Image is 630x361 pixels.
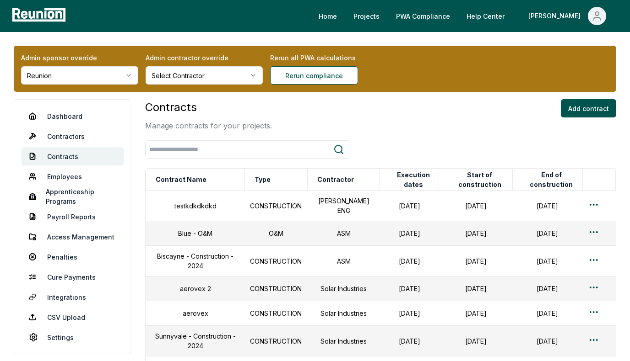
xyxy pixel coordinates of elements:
[512,276,582,301] td: [DATE]
[244,301,307,326] td: CONSTRUCTION
[22,127,124,145] a: Contractors
[561,99,616,117] button: Add contract
[315,170,356,189] button: Contractor
[146,191,245,221] td: testkdkdkdkd
[22,187,124,206] a: Apprenticeship Programs
[380,246,439,276] td: [DATE]
[22,308,124,326] a: CSV Upload
[521,7,614,25] button: [PERSON_NAME]
[380,221,439,246] td: [DATE]
[439,221,512,246] td: [DATE]
[307,246,380,276] td: ASM
[146,276,245,301] td: aerovex 2
[21,53,138,63] label: Admin sponsor override
[244,246,307,276] td: CONSTRUCTION
[154,170,208,189] button: Contract Name
[388,170,439,189] button: Execution dates
[346,7,387,25] a: Projects
[146,326,245,356] td: Sunnyvale - Construction - 2024
[270,53,387,63] label: Rerun all PWA calculations
[145,120,272,131] p: Manage contracts for your projects.
[22,167,124,186] a: Employees
[22,107,124,125] a: Dashboard
[439,301,512,326] td: [DATE]
[447,170,512,189] button: Start of construction
[145,99,272,116] h3: Contracts
[439,246,512,276] td: [DATE]
[380,301,439,326] td: [DATE]
[439,276,512,301] td: [DATE]
[512,301,582,326] td: [DATE]
[439,326,512,356] td: [DATE]
[512,246,582,276] td: [DATE]
[311,7,344,25] a: Home
[146,221,245,246] td: Blue - O&M
[521,170,582,189] button: End of construction
[380,276,439,301] td: [DATE]
[389,7,457,25] a: PWA Compliance
[253,170,272,189] button: Type
[380,326,439,356] td: [DATE]
[146,246,245,276] td: Biscayne - Construction - 2024
[146,53,263,63] label: Admin contractor override
[22,268,124,286] a: Cure Payments
[380,191,439,221] td: [DATE]
[311,7,621,25] nav: Main
[244,326,307,356] td: CONSTRUCTION
[22,228,124,246] a: Access Management
[270,66,358,85] button: Rerun compliance
[512,326,582,356] td: [DATE]
[22,328,124,346] a: Settings
[146,301,245,326] td: aerovex
[307,191,380,221] td: [PERSON_NAME] ENG
[307,276,380,301] td: Solar Industries
[244,276,307,301] td: CONSTRUCTION
[307,326,380,356] td: Solar Industries
[22,288,124,306] a: Integrations
[22,248,124,266] a: Penalties
[439,191,512,221] td: [DATE]
[459,7,512,25] a: Help Center
[512,191,582,221] td: [DATE]
[244,221,307,246] td: O&M
[528,7,584,25] div: [PERSON_NAME]
[307,221,380,246] td: ASM
[22,147,124,165] a: Contracts
[22,207,124,226] a: Payroll Reports
[307,301,380,326] td: Solar Industries
[244,191,307,221] td: CONSTRUCTION
[512,221,582,246] td: [DATE]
